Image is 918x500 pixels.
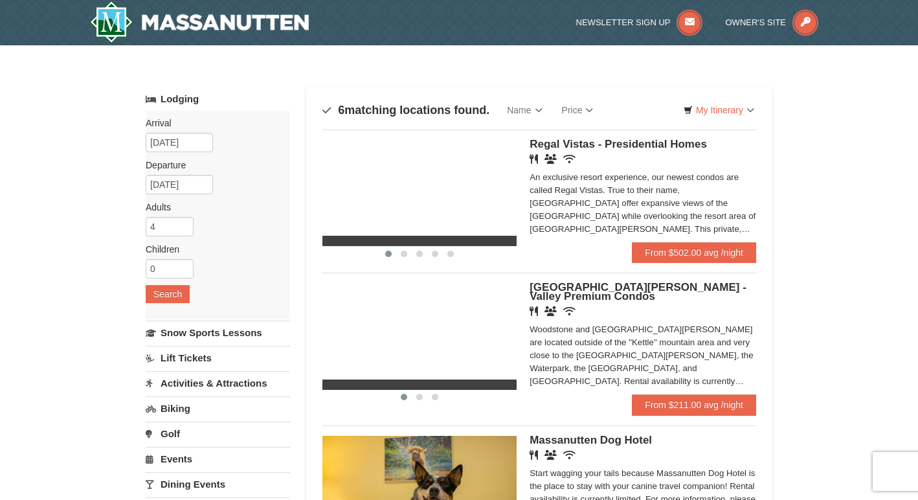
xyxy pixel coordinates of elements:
[90,1,309,43] a: Massanutten Resort
[338,104,344,117] span: 6
[146,472,290,496] a: Dining Events
[576,17,703,27] a: Newsletter Sign Up
[552,97,603,123] a: Price
[544,306,557,316] i: Banquet Facilities
[322,104,489,117] h4: matching locations found.
[530,281,746,302] span: [GEOGRAPHIC_DATA][PERSON_NAME] - Valley Premium Condos
[530,154,538,164] i: Restaurant
[146,159,280,172] label: Departure
[726,17,819,27] a: Owner's Site
[146,117,280,130] label: Arrival
[530,138,707,150] span: Regal Vistas - Presidential Homes
[576,17,671,27] span: Newsletter Sign Up
[563,306,576,316] i: Wireless Internet (free)
[146,87,290,111] a: Lodging
[146,243,280,256] label: Children
[146,447,290,471] a: Events
[497,97,552,123] a: Name
[530,450,538,460] i: Restaurant
[563,450,576,460] i: Wireless Internet (free)
[146,285,190,303] button: Search
[632,242,756,263] a: From $502.00 avg /night
[146,396,290,420] a: Biking
[146,321,290,345] a: Snow Sports Lessons
[632,394,756,415] a: From $211.00 avg /night
[146,422,290,446] a: Golf
[563,154,576,164] i: Wireless Internet (free)
[544,154,557,164] i: Banquet Facilities
[530,306,538,316] i: Restaurant
[90,1,309,43] img: Massanutten Resort Logo
[675,100,763,120] a: My Itinerary
[530,323,756,388] div: Woodstone and [GEOGRAPHIC_DATA][PERSON_NAME] are located outside of the "Kettle" mountain area an...
[146,371,290,395] a: Activities & Attractions
[146,346,290,370] a: Lift Tickets
[530,171,756,236] div: An exclusive resort experience, our newest condos are called Regal Vistas. True to their name, [G...
[544,450,557,460] i: Banquet Facilities
[530,434,652,446] span: Massanutten Dog Hotel
[146,201,280,214] label: Adults
[726,17,787,27] span: Owner's Site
